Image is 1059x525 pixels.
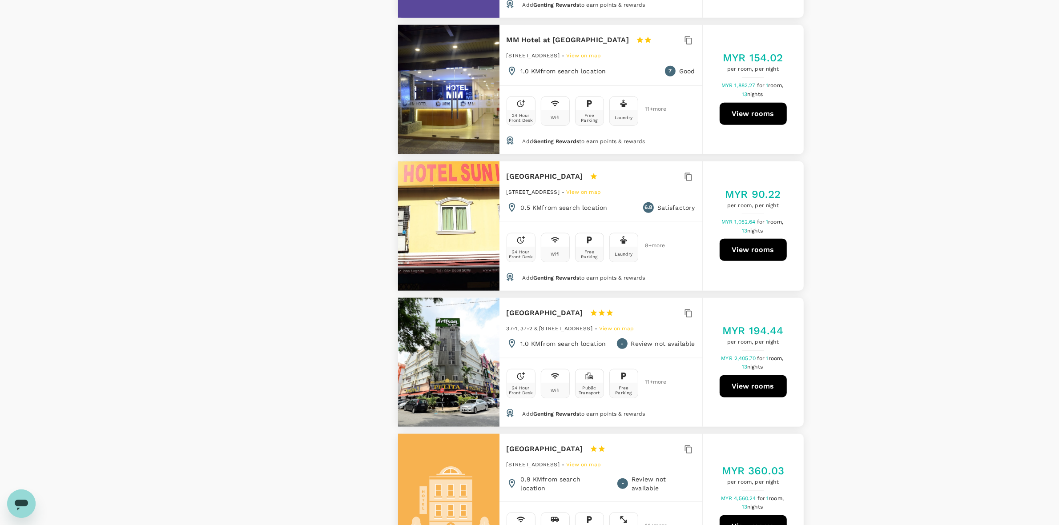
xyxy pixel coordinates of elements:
span: room, [769,495,784,501]
span: [STREET_ADDRESS] [507,461,560,468]
h5: MYR 90.22 [725,187,781,201]
h6: MM Hotel at [GEOGRAPHIC_DATA] [507,34,629,46]
a: View on map [566,52,601,59]
span: 1 [766,355,785,361]
span: 8 + more [645,243,659,248]
span: - [620,340,623,349]
p: Satisfactory [657,203,695,212]
span: - [562,52,566,59]
p: Good [679,67,695,76]
p: 1.0 KM from search location [521,339,606,348]
h6: [GEOGRAPHIC_DATA] [507,170,583,183]
span: Add to earn points & rewards [522,275,645,281]
div: Free Parking [577,249,602,259]
span: 1 [766,219,785,225]
div: Laundry [615,252,632,256]
iframe: Button to launch messaging window [7,489,36,518]
span: View on map [566,189,601,195]
span: per room, per night [722,338,784,347]
p: 0.9 KM from search location [521,475,607,493]
span: View on map [566,461,601,468]
span: - [562,189,566,195]
button: View rooms [720,103,787,125]
button: View rooms [720,375,787,397]
div: Wifi [551,252,560,256]
h6: [GEOGRAPHIC_DATA] [507,443,583,455]
p: 1.0 KM from search location [521,67,606,76]
p: Review not available [631,339,695,348]
span: room, [769,355,784,361]
span: for [757,495,766,501]
h6: [GEOGRAPHIC_DATA] [507,307,583,319]
div: 24 Hour Front Desk [509,113,533,123]
div: Free Parking [612,385,636,395]
div: Public Transport [577,385,602,395]
span: - [621,479,624,488]
div: Free Parking [577,113,602,123]
span: nights [747,228,763,234]
span: room, [768,219,783,225]
span: 13 [742,91,764,97]
a: View on map [599,325,634,332]
span: 11 + more [645,379,659,385]
a: View on map [566,461,601,468]
span: for [757,355,766,361]
span: 1 [766,495,785,501]
button: View rooms [720,239,787,261]
span: per room, per night [722,478,785,487]
span: Genting Rewards [533,411,579,417]
div: Laundry [615,115,632,120]
span: nights [747,364,763,370]
span: Add to earn points & rewards [522,138,645,144]
span: [STREET_ADDRESS] [507,189,560,195]
span: - [595,325,599,332]
span: View on map [599,325,634,332]
span: nights [747,504,763,510]
span: [STREET_ADDRESS] [507,52,560,59]
span: - [562,461,566,468]
span: room, [768,82,783,88]
span: for [757,82,766,88]
span: 37-1, 37-2 & [STREET_ADDRESS] [507,325,592,332]
span: 13 [742,228,764,234]
span: 13 [742,504,764,510]
span: Add to earn points & rewards [522,2,645,8]
span: per room, per night [723,65,783,74]
span: Genting Rewards [533,275,579,281]
h5: MYR 360.03 [722,464,785,478]
span: per room, per night [725,201,781,210]
span: for [757,219,766,225]
span: Genting Rewards [533,2,579,8]
span: 6.8 [644,203,652,212]
a: View on map [566,188,601,195]
p: 0.5 KM from search location [521,203,608,212]
span: 1 [766,82,785,88]
span: nights [747,91,763,97]
span: MYR 2,405.70 [721,355,757,361]
span: MYR 4,560.24 [721,495,757,501]
span: MYR 1,882.27 [721,82,757,88]
div: 24 Hour Front Desk [509,249,533,259]
span: Add to earn points & rewards [522,411,645,417]
div: Wifi [551,388,560,393]
span: 11 + more [645,106,659,112]
h5: MYR 194.44 [722,324,784,338]
h5: MYR 154.02 [723,51,783,65]
p: Review not available [632,475,695,493]
div: Wifi [551,115,560,120]
span: 13 [742,364,764,370]
div: 24 Hour Front Desk [509,385,533,395]
span: 7 [668,67,672,76]
span: MYR 1,052.64 [721,219,757,225]
span: Genting Rewards [533,138,579,144]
